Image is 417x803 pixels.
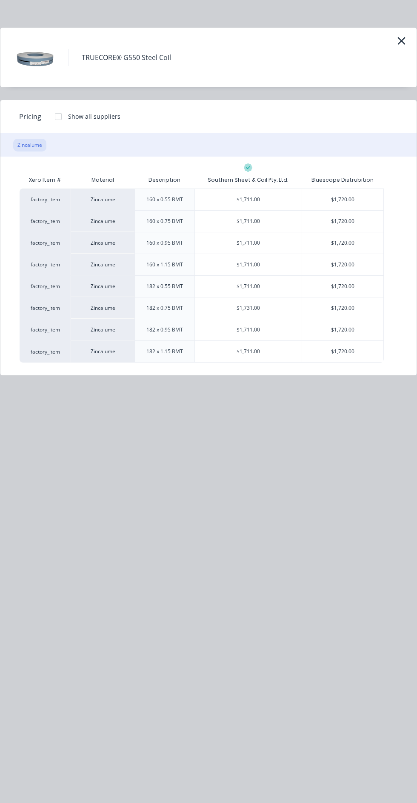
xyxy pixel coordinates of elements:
div: $1,711.00 [195,341,302,362]
div: Southern Sheet & Coil Pty. Ltd. [208,176,288,184]
div: Zincalume [71,189,134,210]
div: 160 x 0.75 BMT [146,217,183,225]
div: $1,711.00 [195,319,302,340]
div: Bluescope Distrubition [311,176,374,184]
img: TRUECORE® G550 Steel Coil [13,36,56,79]
div: Zincalume [13,139,46,151]
div: $1,711.00 [195,189,302,210]
div: Zincalume [71,210,134,232]
div: $1,720.00 [302,189,383,210]
div: TRUECORE® G550 Steel Coil [82,52,171,63]
span: Pricing [19,111,41,122]
div: Zincalume [71,275,134,297]
div: 182 x 0.75 BMT [146,304,183,312]
div: 160 x 0.95 BMT [146,239,183,247]
div: $1,720.00 [302,319,383,340]
div: Zincalume [71,297,134,319]
div: 182 x 1.15 BMT [146,348,183,355]
div: Description [142,169,187,191]
div: factory_item [20,319,71,340]
div: $1,731.00 [195,297,302,319]
div: $1,711.00 [195,211,302,232]
div: $1,720.00 [302,232,383,254]
div: 182 x 0.95 BMT [146,326,183,334]
div: factory_item [20,232,71,254]
div: factory_item [20,297,71,319]
div: $1,720.00 [302,276,383,297]
div: $1,720.00 [302,297,383,319]
div: factory_item [20,210,71,232]
div: Xero Item # [20,171,71,189]
div: $1,711.00 [195,254,302,275]
div: Zincalume [71,319,134,340]
div: Zincalume [71,232,134,254]
div: 160 x 1.15 BMT [146,261,183,269]
div: factory_item [20,254,71,275]
div: $1,711.00 [195,276,302,297]
div: Show all suppliers [68,112,120,121]
div: Material [71,171,134,189]
div: $1,711.00 [195,232,302,254]
div: $1,720.00 [302,211,383,232]
div: 182 x 0.55 BMT [146,283,183,290]
div: Zincalume [71,254,134,275]
div: Zincalume [71,340,134,363]
div: 160 x 0.55 BMT [146,196,183,203]
div: $1,720.00 [302,341,383,362]
div: $1,720.00 [302,254,383,275]
div: factory_item [20,275,71,297]
div: factory_item [20,189,71,210]
div: factory_item [20,340,71,363]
